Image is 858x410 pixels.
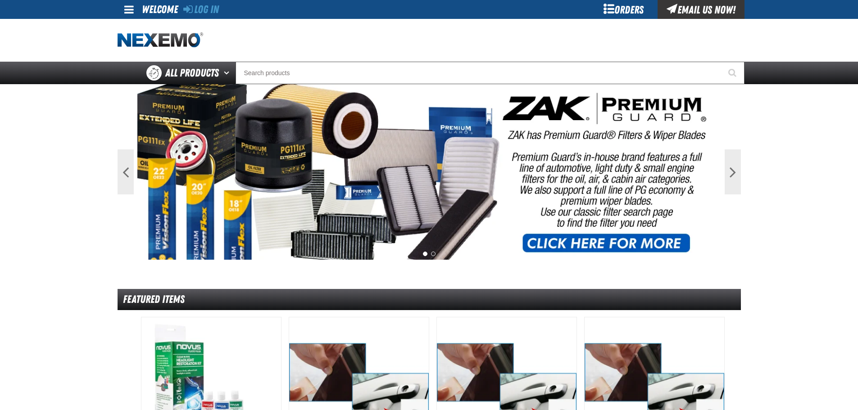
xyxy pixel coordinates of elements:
button: Start Searching [722,62,745,84]
input: Search [236,62,745,84]
button: Next [725,149,741,194]
img: Nexemo logo [118,32,203,48]
img: PG Filters & Wipers [137,84,721,260]
button: 2 of 2 [431,252,436,256]
button: Previous [118,149,134,194]
button: 1 of 2 [423,252,427,256]
span: All Products [165,65,219,81]
button: Open All Products pages [221,62,236,84]
div: Featured Items [118,289,741,310]
a: Log In [183,3,219,16]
